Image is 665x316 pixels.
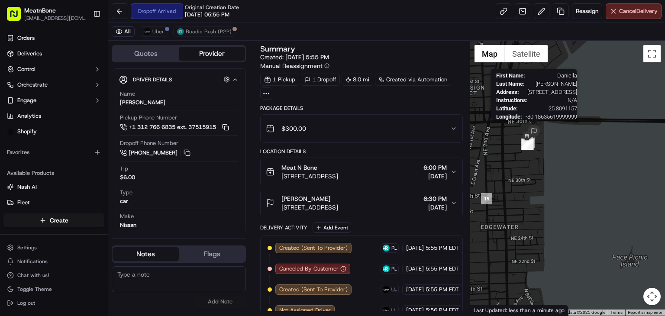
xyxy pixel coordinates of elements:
span: Orders [17,34,35,42]
a: Open this area in Google Maps (opens a new window) [472,304,501,316]
img: roadie-logo-v2.jpg [383,245,390,252]
span: [DATE] [99,134,116,141]
span: [DATE] [406,306,424,314]
span: Latitude : [496,105,517,112]
a: +1 312 766 6835 ext. 37515915 [120,123,230,132]
div: 8.0 mi [342,74,373,86]
span: N/A [531,97,577,103]
img: uber-new-logo.jpeg [383,286,390,293]
button: Toggle Theme [3,283,104,295]
button: Map camera controls [643,288,661,305]
button: Quotes [113,47,179,61]
div: 15 [481,193,492,204]
span: [DATE] [406,286,424,293]
img: roadie-logo-v2.jpg [177,28,184,35]
a: Terms (opens in new tab) [610,310,623,315]
div: 1 Pickup [260,74,299,86]
span: +1 312 766 6835 ext. 37515915 [129,123,216,131]
img: Shopify logo [7,128,14,135]
span: Original Creation Date [185,4,239,11]
span: -80.18635619999999 [525,113,577,120]
button: Toggle fullscreen view [643,45,661,62]
button: Create [3,213,104,227]
div: 1 Dropoff [301,74,340,86]
span: First Name : [496,72,525,79]
p: Welcome 👋 [9,34,158,48]
div: Favorites [3,145,104,159]
div: Start new chat [39,82,142,91]
img: Wisdom Oko [9,126,23,142]
a: [PHONE_NUMBER] [120,148,192,158]
span: Uber [391,307,397,314]
span: Longitude : [496,113,522,120]
span: Manual Reassignment [260,61,323,70]
button: Settings [3,242,104,254]
button: Nash AI [3,180,104,194]
span: Driver Details [133,76,172,83]
a: 📗Knowledge Base [5,190,70,205]
button: Log out [3,297,104,309]
img: 1736555255976-a54dd68f-1ca7-489b-9aae-adbdc363a1c4 [9,82,24,98]
a: Shopify [3,125,104,139]
span: Meat N Bone [281,163,317,172]
button: [PERSON_NAME][STREET_ADDRESS]6:30 PM[DATE] [261,189,462,217]
span: 5:55 PM EDT [426,286,459,293]
button: Add Event [313,222,351,233]
img: 8571987876998_91fb9ceb93ad5c398215_72.jpg [18,82,34,98]
div: car [120,197,128,205]
span: Wisdom [PERSON_NAME] [27,134,92,141]
span: Last Name : [496,81,524,87]
span: Roadie Rush (P2P) [391,265,397,272]
div: 22 [523,137,535,148]
div: [PERSON_NAME] [120,99,165,106]
span: [PERSON_NAME] [281,194,330,203]
a: Deliveries [3,47,104,61]
img: 1736555255976-a54dd68f-1ca7-489b-9aae-adbdc363a1c4 [17,158,24,164]
span: [STREET_ADDRESS] [281,203,338,212]
a: Nash AI [7,183,101,191]
span: [PHONE_NUMBER] [129,149,178,157]
a: Analytics [3,109,104,123]
span: Not Assigned Driver [279,306,331,314]
button: Uber [140,26,168,37]
span: Make [120,213,134,220]
button: Reassign [572,3,602,19]
div: 📗 [9,194,16,201]
span: 25.8091157 [521,105,577,112]
span: Name [120,90,135,98]
span: Orchestrate [17,81,48,89]
img: Google [472,304,501,316]
span: Control [17,65,36,73]
button: MeatnBone [24,6,56,15]
span: Fleet [17,199,30,206]
span: [DATE] [423,203,447,212]
span: Deliveries [17,50,42,58]
span: [STREET_ADDRESS] [522,89,577,95]
a: Created via Automation [375,74,451,86]
img: roadie-logo-v2.jpg [383,265,390,272]
span: Dropoff Phone Number [120,139,178,147]
button: Control [3,62,104,76]
span: Cancel Delivery [619,7,658,15]
span: [DATE] [423,172,447,181]
button: Notifications [3,255,104,268]
span: 5:55 PM EDT [426,244,459,252]
button: Flags [179,247,245,261]
span: Shopify [17,128,37,135]
span: Uber [391,286,397,293]
a: Powered byPylon [61,214,105,221]
button: Fleet [3,196,104,210]
div: Location Details [260,148,463,155]
div: Available Products [3,166,104,180]
span: Toggle Theme [17,286,52,293]
span: 6:00 PM [423,163,447,172]
button: [EMAIL_ADDRESS][DOMAIN_NAME] [24,15,86,22]
span: 5:55 PM EDT [426,265,459,273]
div: $6.00 [120,174,135,181]
span: 6:30 PM [423,194,447,203]
button: See all [134,110,158,121]
span: • [94,134,97,141]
